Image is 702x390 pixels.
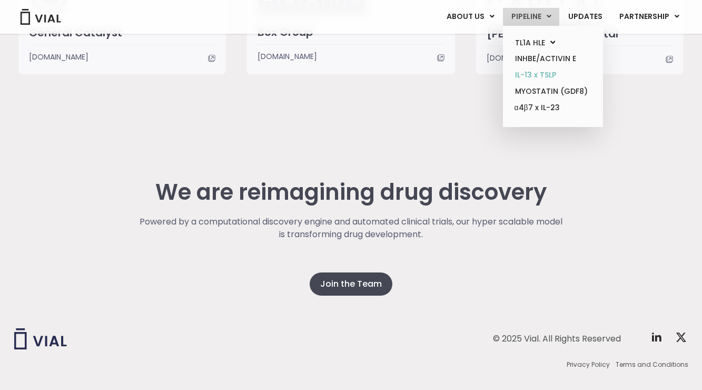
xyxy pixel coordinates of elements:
[310,272,392,296] a: Join the Team
[258,51,317,62] span: [DOMAIN_NAME]
[560,8,610,26] a: UPDATES
[487,52,546,64] span: [DOMAIN_NAME]
[507,67,599,83] a: IL-13 x TSLP
[487,52,673,64] a: [DOMAIN_NAME]
[19,9,62,25] img: Vial Logo
[493,333,621,345] div: © 2025 Vial. All Rights Reserved
[29,51,88,63] span: [DOMAIN_NAME]
[138,216,564,241] p: Powered by a computational discovery engine and automated clinical trials, our hyper scalable mod...
[14,328,67,349] img: Vial logo wih "Vial" spelled out
[29,51,215,63] a: [DOMAIN_NAME]
[507,35,599,51] a: TL1A HLEMenu Toggle
[320,278,382,290] span: Join the Team
[258,25,444,39] h3: Box Group
[507,83,599,100] a: MYOSTATIN (GDF8)
[487,27,673,41] h3: [PERSON_NAME] Capital
[567,360,610,369] a: Privacy Policy
[507,100,599,116] a: α4β7 x IL-23
[29,26,215,40] h3: General Catalyst
[438,8,502,26] a: ABOUT USMenu Toggle
[138,180,564,205] h2: We are reimagining drug discovery
[507,51,599,67] a: INHBE/ACTIVIN E
[258,51,444,62] a: [DOMAIN_NAME]
[616,360,688,369] a: Terms and Conditions
[503,8,559,26] a: PIPELINEMenu Toggle
[611,8,688,26] a: PARTNERSHIPMenu Toggle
